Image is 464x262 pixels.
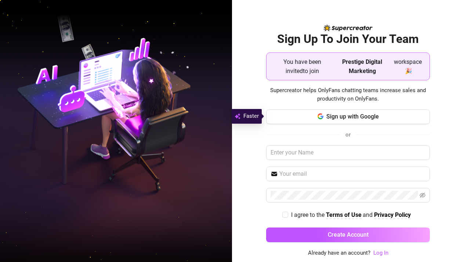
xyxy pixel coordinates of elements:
[326,113,379,120] span: Sign up with Google
[363,211,374,218] span: and
[266,32,430,47] h2: Sign Up To Join Your Team
[243,112,259,121] span: Faster
[266,86,430,103] span: Supercreator helps OnlyFans chatting teams increase sales and productivity on OnlyFans.
[373,249,388,258] a: Log In
[324,25,373,31] img: logo-BBDzfeDw.svg
[291,211,326,218] span: I agree to the
[235,112,240,121] img: svg%3e
[328,231,369,238] span: Create Account
[266,228,430,242] button: Create Account
[420,192,425,198] span: eye-invisible
[392,57,424,76] span: workspace 🎉
[266,109,430,124] button: Sign up with Google
[345,131,351,138] span: or
[308,249,370,258] span: Already have an account?
[272,57,333,76] span: You have been invited to join
[279,170,425,178] input: Your email
[326,211,362,219] a: Terms of Use
[373,250,388,256] a: Log In
[266,145,430,160] input: Enter your Name
[342,58,382,74] strong: Prestige Digital Marketing
[374,211,411,219] a: Privacy Policy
